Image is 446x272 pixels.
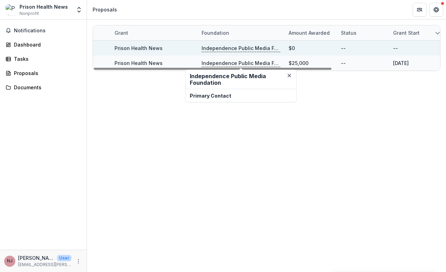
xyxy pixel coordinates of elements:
[389,25,441,40] div: Grant start
[14,55,78,63] div: Tasks
[435,30,440,36] svg: sorted descending
[3,82,84,93] a: Documents
[289,44,295,52] div: $0
[14,41,78,48] div: Dashboard
[19,10,39,17] span: Nonprofit
[14,69,78,77] div: Proposals
[110,29,132,36] div: Grant
[3,53,84,65] a: Tasks
[110,25,197,40] div: Grant
[197,25,284,40] div: Foundation
[413,3,427,17] button: Partners
[190,92,292,99] p: Primary Contact
[3,39,84,50] a: Dashboard
[74,3,84,17] button: Open entity switcher
[337,29,361,36] div: Status
[285,72,294,80] button: Close
[115,45,163,51] a: Prison Health News
[341,44,346,52] div: --
[429,3,443,17] button: Get Help
[57,255,71,261] p: User
[14,28,81,34] span: Notifications
[393,59,409,67] div: [DATE]
[289,59,308,67] div: $25,000
[93,6,117,13] div: Proposals
[284,25,337,40] div: Amount awarded
[90,5,120,15] nav: breadcrumb
[3,67,84,79] a: Proposals
[7,259,13,263] div: Natasha Joglekar
[393,44,398,52] div: --
[284,29,334,36] div: Amount awarded
[341,59,346,67] div: --
[19,3,68,10] div: Prison Health News
[18,262,71,268] p: [EMAIL_ADDRESS][PERSON_NAME][DOMAIN_NAME]
[18,254,54,262] p: [PERSON_NAME]
[6,4,17,15] img: Prison Health News
[74,257,83,265] button: More
[337,25,389,40] div: Status
[389,29,424,36] div: Grant start
[190,73,292,86] h2: Independence Public Media Foundation
[197,29,233,36] div: Foundation
[202,59,280,67] p: Independence Public Media Foundation
[14,84,78,91] div: Documents
[3,25,84,36] button: Notifications
[115,60,163,66] a: Prison Health News
[202,44,280,52] p: Independence Public Media Foundation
